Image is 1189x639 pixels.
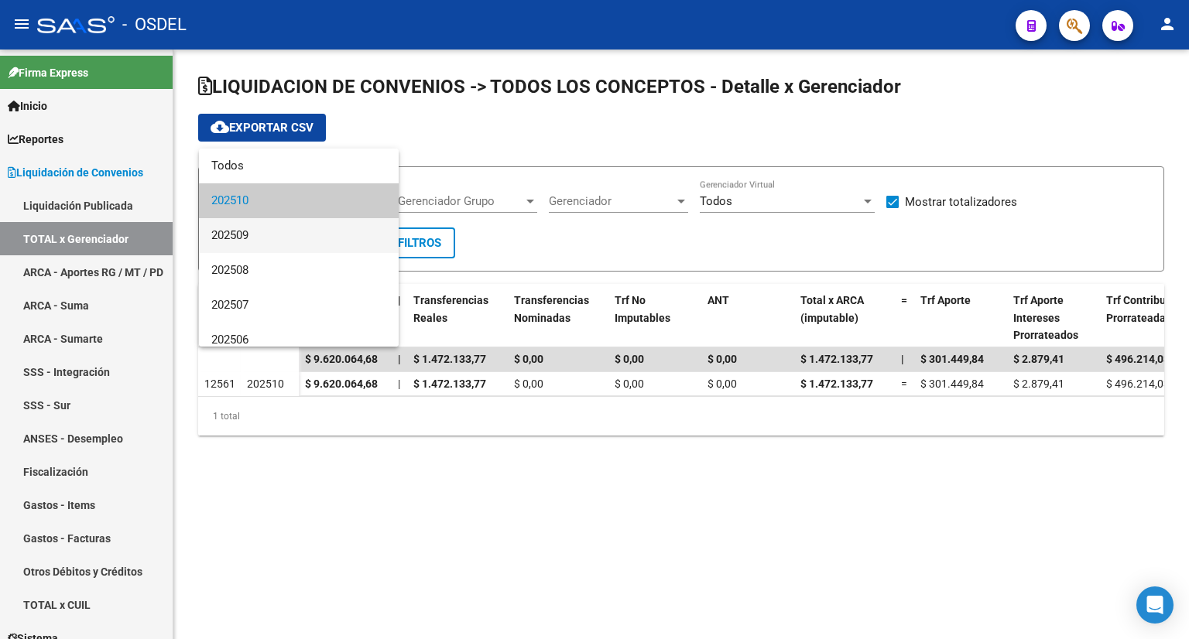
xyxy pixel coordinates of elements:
[211,183,386,218] span: 202510
[211,253,386,288] span: 202508
[211,288,386,323] span: 202507
[211,149,386,183] span: Todos
[1136,586,1174,624] div: Open Intercom Messenger
[211,218,386,253] span: 202509
[211,323,386,357] span: 202506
